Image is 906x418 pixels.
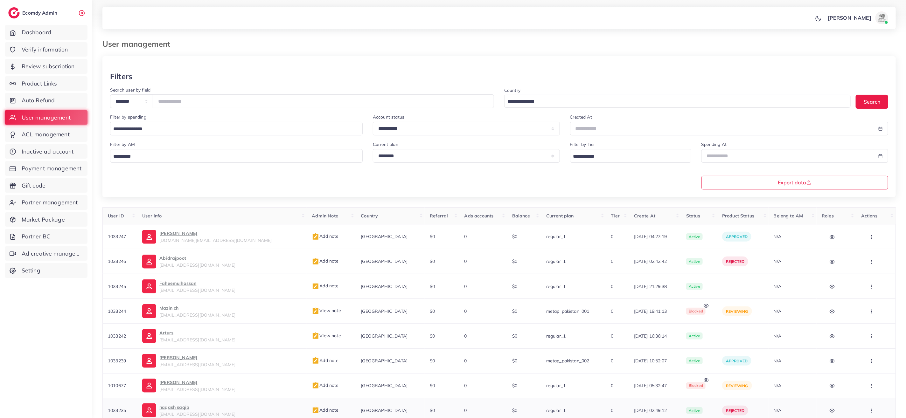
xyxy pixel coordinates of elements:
[686,357,703,364] span: active
[22,232,51,241] span: Partner BC
[5,195,87,210] a: Partner management
[22,250,83,258] span: Ad creative management
[8,7,59,18] a: logoEcomdy Admin
[464,284,467,289] span: 0
[22,164,82,173] span: Payment management
[22,147,74,156] span: Inactive ad account
[686,382,706,389] span: blocked
[142,403,156,417] img: ic-user-info.36bf1079.svg
[142,354,156,368] img: ic-user-info.36bf1079.svg
[5,246,87,261] a: Ad creative management
[312,333,341,339] span: View note
[686,258,703,265] span: active
[108,213,124,219] span: User ID
[5,144,87,159] a: Inactive ad account
[159,403,235,411] p: naqash saqib
[22,28,51,37] span: Dashboard
[22,96,55,105] span: Auto Refund
[142,304,302,318] a: Mazin ch[EMAIL_ADDRESS][DOMAIN_NAME]
[110,87,150,93] label: Search user by field
[22,79,57,88] span: Product Links
[312,358,338,363] span: Add note
[5,110,87,125] a: User management
[108,383,126,388] span: 1010677
[22,216,65,224] span: Market Package
[634,233,676,240] span: [DATE] 04:27:19
[312,382,319,389] img: admin_note.cdd0b510.svg
[312,332,319,340] img: admin_note.cdd0b510.svg
[159,279,235,287] p: Faheemulhassan
[778,180,812,185] span: Export data
[142,354,302,368] a: [PERSON_NAME][EMAIL_ADDRESS][DOMAIN_NAME]
[22,130,70,139] span: ACL management
[570,141,595,147] label: Filter by Tier
[142,403,302,417] a: naqash saqib[EMAIL_ADDRESS][DOMAIN_NAME]
[824,11,891,24] a: [PERSON_NAME]avatar
[505,97,842,106] input: Search for option
[611,408,614,413] span: 0
[22,182,45,190] span: Gift code
[686,283,703,290] span: active
[361,258,408,264] span: [GEOGRAPHIC_DATA]
[312,258,338,264] span: Add note
[361,333,408,339] span: [GEOGRAPHIC_DATA]
[546,308,589,314] span: metap_pakistan_001
[22,113,71,122] span: User management
[512,213,530,219] span: Balance
[686,213,700,219] span: Status
[464,383,467,388] span: 0
[361,383,408,388] span: [GEOGRAPHIC_DATA]
[464,258,467,264] span: 0
[361,234,408,239] span: [GEOGRAPHIC_DATA]
[430,284,435,289] span: $0
[512,358,517,364] span: $0
[546,408,566,413] span: regular_1
[856,95,888,108] button: Search
[726,359,748,363] span: approved
[611,308,614,314] span: 0
[5,212,87,227] a: Market Package
[634,308,676,314] span: [DATE] 19:41:13
[686,233,703,240] span: active
[634,333,676,339] span: [DATE] 16:36:14
[504,87,520,93] label: Country
[361,284,408,289] span: [GEOGRAPHIC_DATA]
[22,198,78,207] span: Partner management
[108,284,126,289] span: 1033245
[108,308,126,314] span: 1033244
[726,259,744,264] span: rejected
[430,308,435,314] span: $0
[312,283,319,290] img: admin_note.cdd0b510.svg
[8,7,20,18] img: logo
[159,304,235,312] p: Mazin ch
[159,329,235,337] p: Arturs
[611,258,614,264] span: 0
[361,408,408,413] span: [GEOGRAPHIC_DATA]
[611,383,614,388] span: 0
[464,358,467,364] span: 0
[611,358,614,364] span: 0
[430,408,435,413] span: $0
[5,76,87,91] a: Product Links
[110,149,363,163] div: Search for option
[430,333,435,339] span: $0
[159,354,235,361] p: [PERSON_NAME]
[5,229,87,244] a: Partner BC
[142,379,156,393] img: ic-user-info.36bf1079.svg
[634,213,655,219] span: Create At
[611,284,614,289] span: 0
[774,358,781,364] span: N/A
[686,407,703,414] span: active
[686,308,706,315] span: blocked
[726,309,748,314] span: reviewing
[5,42,87,57] a: Verify information
[686,332,703,339] span: active
[110,141,135,147] label: Filter by AM
[5,263,87,278] a: Setting
[159,362,235,367] span: [EMAIL_ADDRESS][DOMAIN_NAME]
[142,230,302,243] a: [PERSON_NAME][DOMAIN_NAME][EMAIL_ADDRESS][DOMAIN_NAME]
[142,279,156,293] img: ic-user-info.36bf1079.svg
[5,127,87,142] a: ACL management
[611,234,614,239] span: 0
[142,379,302,393] a: [PERSON_NAME][EMAIL_ADDRESS][DOMAIN_NAME]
